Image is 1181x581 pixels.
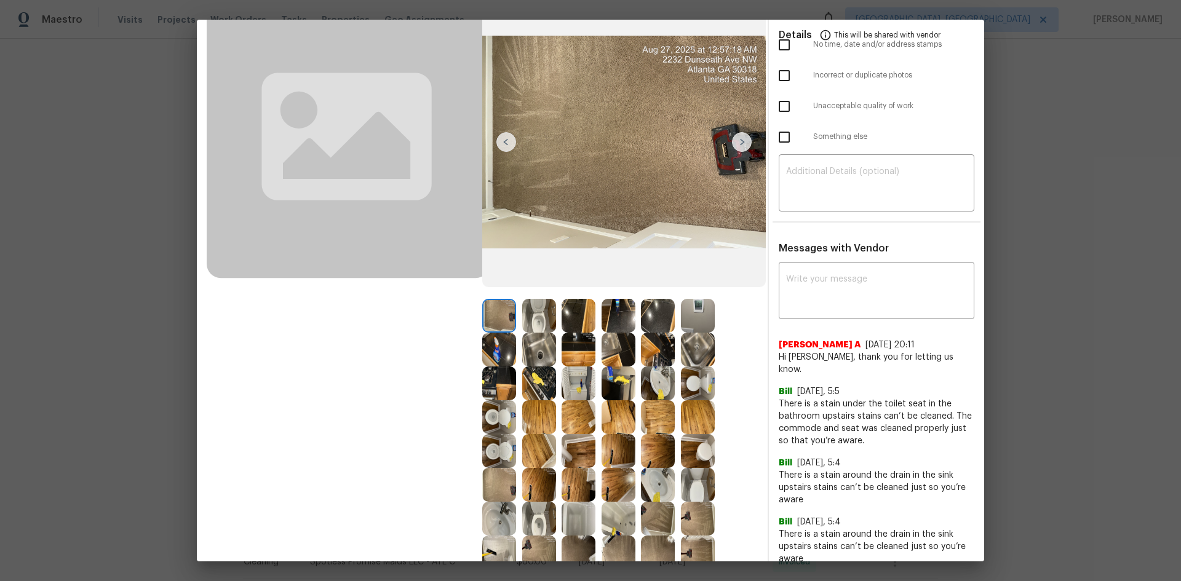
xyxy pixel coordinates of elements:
span: Unacceptable quality of work [813,101,974,111]
span: [DATE], 5:5 [797,387,840,396]
span: [DATE], 5:4 [797,518,841,526]
span: [DATE] 20:11 [865,341,915,349]
span: Bill [779,516,792,528]
span: Hi [PERSON_NAME], thank you for letting us know. [779,351,974,376]
span: There is a stain under the toilet seat in the bathroom upstairs stains can’t be cleaned. The comm... [779,398,974,447]
span: There is a stain around the drain in the sink upstairs stains can’t be cleaned just so you’re aware [779,528,974,565]
img: right-chevron-button-url [732,132,752,152]
div: Something else [769,122,984,152]
span: Bill [779,385,792,398]
span: Something else [813,132,974,142]
span: There is a stain around the drain in the sink upstairs stains can’t be cleaned just so you’re aware [779,469,974,506]
span: Messages with Vendor [779,243,889,253]
span: This will be shared with vendor [834,20,940,49]
div: Unacceptable quality of work [769,91,984,122]
span: [PERSON_NAME] A [779,339,861,351]
div: Incorrect or duplicate photos [769,60,984,91]
span: [DATE], 5:4 [797,459,841,467]
span: Bill [779,457,792,469]
img: left-chevron-button-url [496,132,516,152]
span: Incorrect or duplicate photos [813,70,974,81]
